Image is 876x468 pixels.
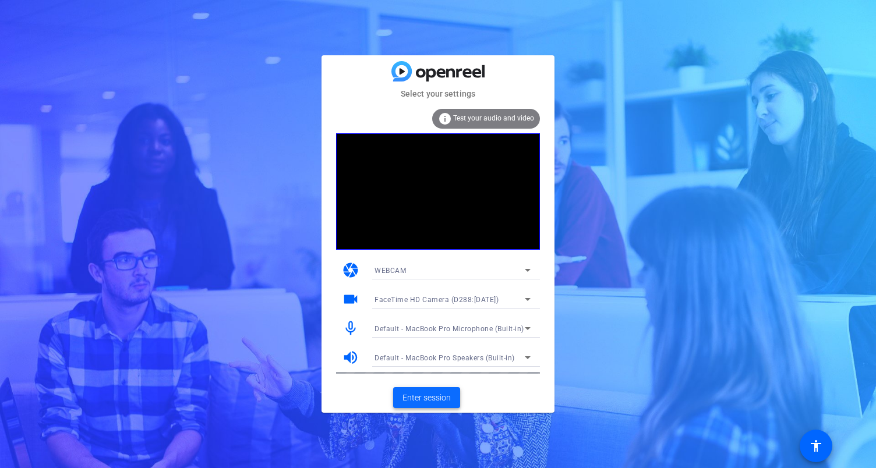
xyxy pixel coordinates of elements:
[809,439,823,453] mat-icon: accessibility
[375,296,499,304] span: FaceTime HD Camera (D288:[DATE])
[342,261,359,279] mat-icon: camera
[375,354,515,362] span: Default - MacBook Pro Speakers (Built-in)
[342,290,359,308] mat-icon: videocam
[438,112,452,126] mat-icon: info
[375,267,406,275] span: WEBCAM
[391,61,485,81] img: blue-gradient.svg
[375,325,524,333] span: Default - MacBook Pro Microphone (Built-in)
[322,87,554,100] mat-card-subtitle: Select your settings
[402,392,451,404] span: Enter session
[393,387,460,408] button: Enter session
[342,320,359,337] mat-icon: mic_none
[453,114,534,122] span: Test your audio and video
[342,349,359,366] mat-icon: volume_up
